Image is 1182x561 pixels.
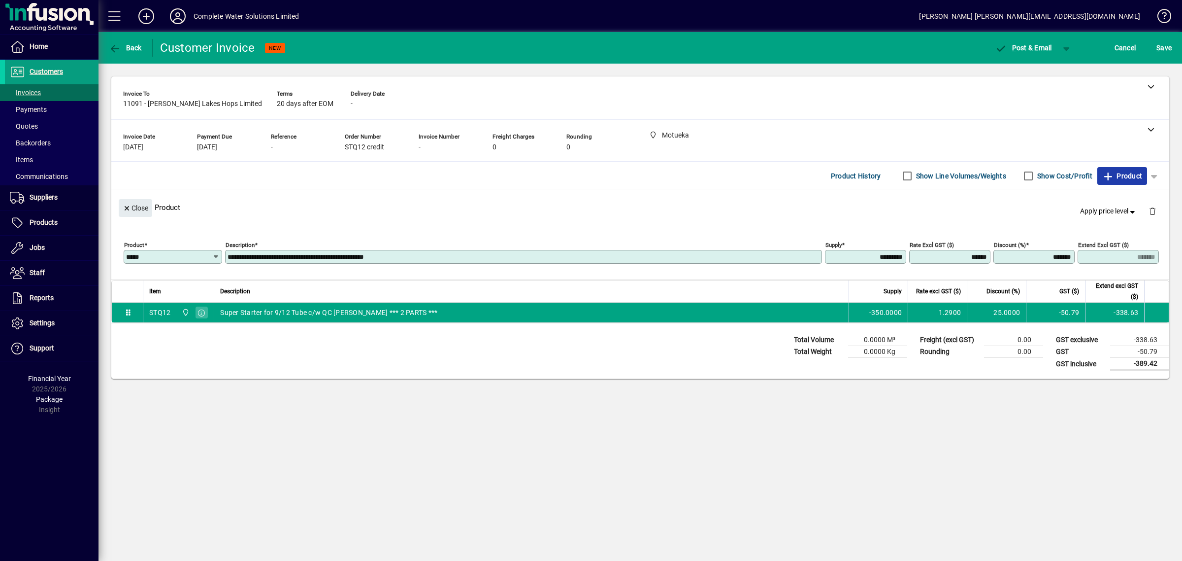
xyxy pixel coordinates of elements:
td: -338.63 [1110,334,1169,346]
td: GST inclusive [1051,358,1110,370]
span: Apply price level [1080,206,1137,216]
mat-label: Description [226,242,255,248]
span: STQ12 credit [345,143,384,151]
app-page-header-button: Delete [1141,207,1164,215]
button: Back [106,39,144,57]
td: -389.42 [1110,358,1169,370]
span: Motueka [179,307,191,318]
span: Financial Year [28,375,71,383]
span: P [1012,44,1017,52]
span: 11091 - [PERSON_NAME] Lakes Hops Limited [123,100,262,108]
span: [DATE] [123,143,143,151]
span: Item [149,286,161,297]
span: Payments [10,105,47,113]
span: Items [10,156,33,164]
button: Product History [827,167,885,185]
span: 0 [492,143,496,151]
button: Post & Email [990,39,1057,57]
a: Communications [5,168,98,185]
button: Apply price level [1076,203,1141,220]
span: Jobs [30,244,45,251]
button: Add [131,7,162,25]
span: Product [1102,168,1142,184]
span: Discount (%) [986,286,1020,297]
span: Rate excl GST ($) [916,286,961,297]
app-page-header-button: Back [98,39,153,57]
a: Payments [5,101,98,118]
a: Jobs [5,236,98,260]
span: Suppliers [30,193,58,201]
span: Cancel [1115,40,1136,56]
td: 0.00 [984,334,1043,346]
app-page-header-button: Close [116,203,155,212]
div: 1.2900 [914,308,961,317]
a: Products [5,210,98,235]
span: -350.0000 [869,308,902,317]
span: Quotes [10,122,38,130]
span: GST ($) [1059,286,1079,297]
div: [PERSON_NAME] [PERSON_NAME][EMAIL_ADDRESS][DOMAIN_NAME] [919,8,1140,24]
mat-label: Supply [825,242,842,248]
span: Customers [30,68,63,75]
span: [DATE] [197,143,217,151]
td: Freight (excl GST) [915,334,984,346]
a: Suppliers [5,185,98,210]
span: Reports [30,294,54,302]
a: Staff [5,261,98,285]
span: Supply [884,286,902,297]
button: Delete [1141,199,1164,223]
a: Invoices [5,84,98,101]
span: - [419,143,421,151]
a: Settings [5,311,98,336]
span: Settings [30,319,55,327]
a: Knowledge Base [1150,2,1170,34]
span: Home [30,42,48,50]
a: Items [5,151,98,168]
span: Back [109,44,142,52]
a: Reports [5,286,98,311]
button: Save [1154,39,1174,57]
td: Rounding [915,346,984,358]
label: Show Cost/Profit [1035,171,1092,181]
span: S [1156,44,1160,52]
mat-label: Rate excl GST ($) [910,242,954,248]
span: Invoices [10,89,41,97]
span: ave [1156,40,1172,56]
div: Complete Water Solutions Limited [194,8,299,24]
div: Product [111,189,1169,225]
td: GST exclusive [1051,334,1110,346]
span: Products [30,218,58,226]
td: 0.00 [984,346,1043,358]
span: - [351,100,353,108]
span: Package [36,395,63,403]
td: 0.0000 Kg [848,346,907,358]
span: 20 days after EOM [277,100,333,108]
span: ost & Email [995,44,1052,52]
span: Backorders [10,139,51,147]
td: -50.79 [1110,346,1169,358]
td: 25.0000 [967,303,1026,322]
td: -338.63 [1085,303,1144,322]
mat-label: Product [124,242,144,248]
mat-label: Discount (%) [994,242,1026,248]
a: Home [5,35,98,59]
span: - [271,143,273,151]
td: 0.0000 M³ [848,334,907,346]
button: Product [1097,167,1147,185]
label: Show Line Volumes/Weights [914,171,1006,181]
button: Close [119,199,152,217]
span: NEW [269,45,281,51]
span: Close [123,200,148,216]
span: Extend excl GST ($) [1091,280,1138,302]
div: Customer Invoice [160,40,255,56]
a: Quotes [5,118,98,135]
span: 0 [566,143,570,151]
span: Super Starter for 9/12 Tube c/w QC [PERSON_NAME] *** 2 PARTS *** [220,308,437,317]
td: Total Weight [789,346,848,358]
button: Profile [162,7,194,25]
span: Product History [831,168,881,184]
a: Support [5,336,98,361]
span: Communications [10,173,68,180]
div: STQ12 [149,308,170,317]
button: Cancel [1112,39,1139,57]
